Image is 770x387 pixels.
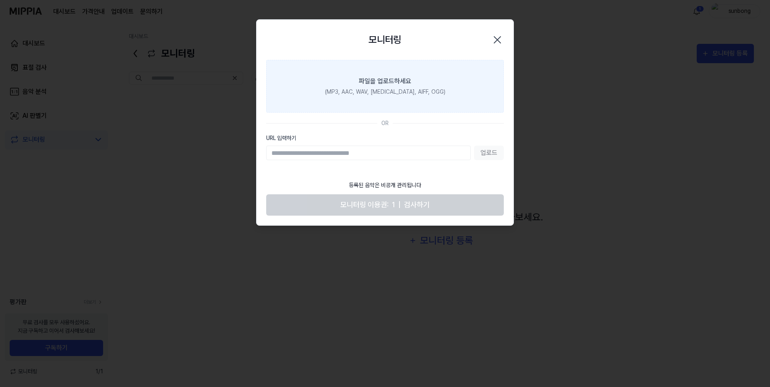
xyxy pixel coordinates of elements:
div: OR [381,119,389,128]
div: 등록된 음악은 비공개 관리됩니다 [344,176,426,194]
div: (MP3, AAC, WAV, [MEDICAL_DATA], AIFF, OGG) [325,88,445,96]
label: URL 입력하기 [266,134,504,142]
div: 파일을 업로드하세요 [359,76,411,86]
h2: 모니터링 [368,33,402,47]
